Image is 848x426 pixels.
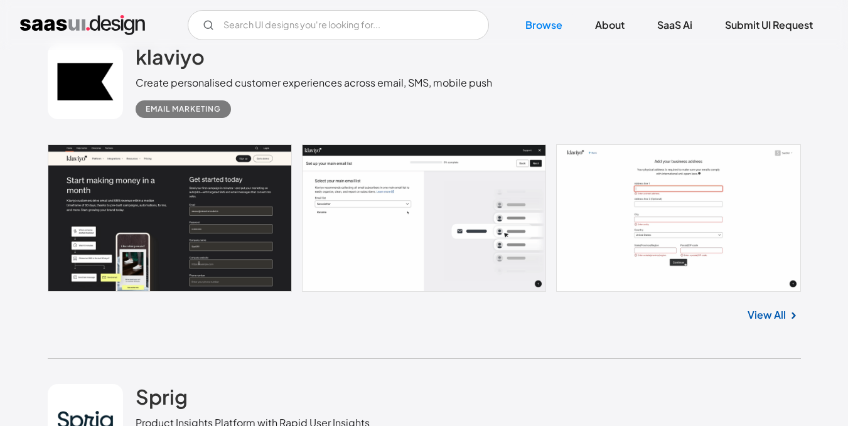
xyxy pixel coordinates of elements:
[136,44,205,69] h2: klaviyo
[748,307,786,322] a: View All
[710,11,828,39] a: Submit UI Request
[136,44,205,75] a: klaviyo
[20,15,145,35] a: home
[146,102,221,117] div: Email Marketing
[510,11,577,39] a: Browse
[136,75,492,90] div: Create personalised customer experiences across email, SMS, mobile push
[136,384,188,409] h2: Sprig
[580,11,640,39] a: About
[188,10,489,40] input: Search UI designs you're looking for...
[642,11,707,39] a: SaaS Ai
[188,10,489,40] form: Email Form
[136,384,188,415] a: Sprig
